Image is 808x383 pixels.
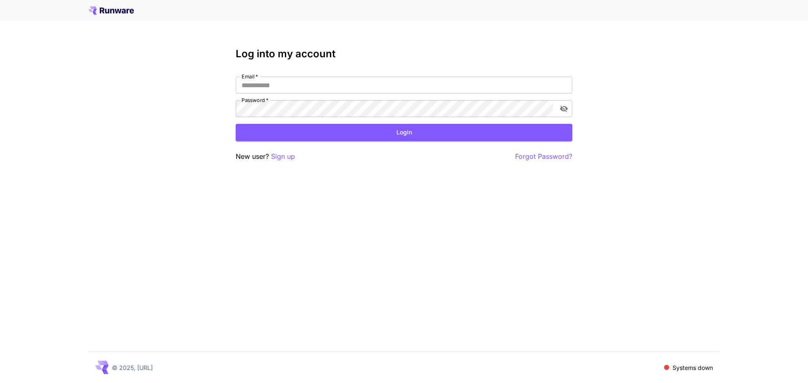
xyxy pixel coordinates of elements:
button: Sign up [271,151,295,162]
label: Password [242,96,268,104]
p: © 2025, [URL] [112,363,153,372]
p: New user? [236,151,295,162]
button: Forgot Password? [515,151,572,162]
label: Email [242,73,258,80]
h3: Log into my account [236,48,572,60]
p: Systems down [672,363,713,372]
button: toggle password visibility [556,101,571,116]
button: Login [236,124,572,141]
